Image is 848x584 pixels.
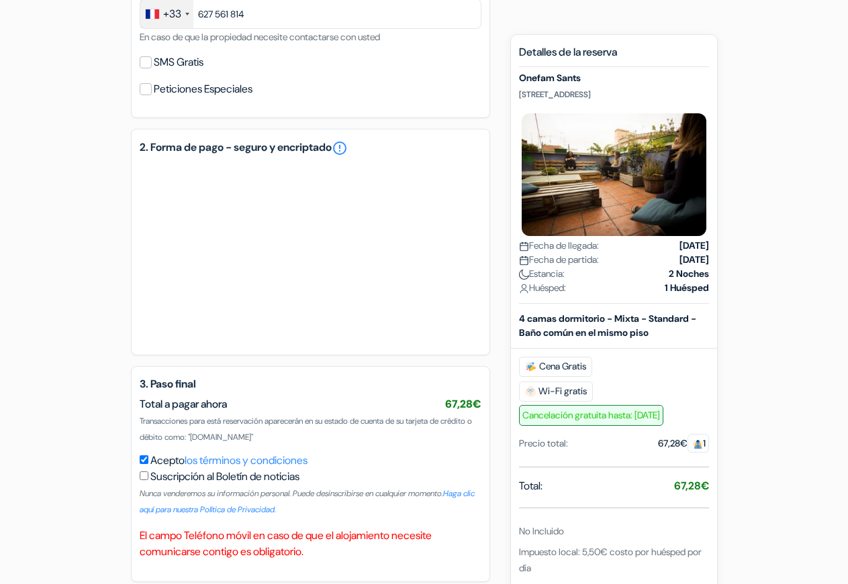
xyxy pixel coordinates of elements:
label: Acepto [150,453,308,469]
span: Cancelación gratuita hasta: [DATE] [519,405,663,426]
img: calendar.svg [519,241,529,251]
span: 1 [688,434,709,453]
img: user_icon.svg [519,284,529,294]
span: Fecha de partida: [519,253,599,267]
div: +33 [163,6,181,22]
strong: 2 Noches [669,267,709,281]
span: Huésped: [519,281,566,295]
img: free_wifi.svg [525,386,536,397]
span: 67,28€ [445,397,481,411]
label: Suscripción al Boletín de noticias [150,469,299,485]
strong: 1 Huésped [665,281,709,295]
b: 4 camas dormitorio - Mixta - Standard - Baño común en el mismo piso [519,312,696,339]
h5: Onefam Sants [519,72,709,84]
a: error_outline [332,140,348,156]
span: Estancia: [519,267,565,281]
span: Fecha de llegada: [519,239,599,253]
h5: Detalles de la reserva [519,46,709,67]
p: El campo Teléfono móvil en caso de que el alojamiento necesite comunicarse contigo es obligatorio. [140,528,481,560]
a: los términos y condiciones [185,453,308,467]
strong: 67,28€ [674,479,709,493]
img: moon.svg [519,270,529,280]
a: Haga clic aquí para nuestra Política de Privacidad. [140,488,475,515]
span: Impuesto local: 5,50€ costo por huésped por día [519,546,702,574]
small: En caso de que la propiedad necesite contactarse con usted [140,31,380,43]
div: No Incluido [519,524,709,538]
span: Total: [519,478,543,494]
small: Nunca venderemos su información personal. Puede desinscribirse en cualquier momento. [140,488,475,515]
label: Peticiones Especiales [154,80,252,99]
span: Transacciones para está reservación aparecerán en su estado de cuenta de su tarjeta de crédito o ... [140,416,472,443]
span: Cena Gratis [519,357,592,377]
strong: [DATE] [679,239,709,253]
span: Total a pagar ahora [140,397,227,411]
iframe: Campo de entrada seguro para el pago [153,175,468,331]
h5: 3. Paso final [140,377,481,390]
span: Wi-Fi gratis [519,382,593,402]
div: Precio total: [519,436,568,451]
label: SMS Gratis [154,53,203,72]
div: 67,28€ [658,436,709,451]
h5: 2. Forma de pago - seguro y encriptado [140,140,481,156]
img: guest.svg [693,439,703,449]
p: [STREET_ADDRESS] [519,89,709,100]
img: calendar.svg [519,255,529,266]
strong: [DATE] [679,253,709,267]
img: free_breakfast.svg [525,361,536,372]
